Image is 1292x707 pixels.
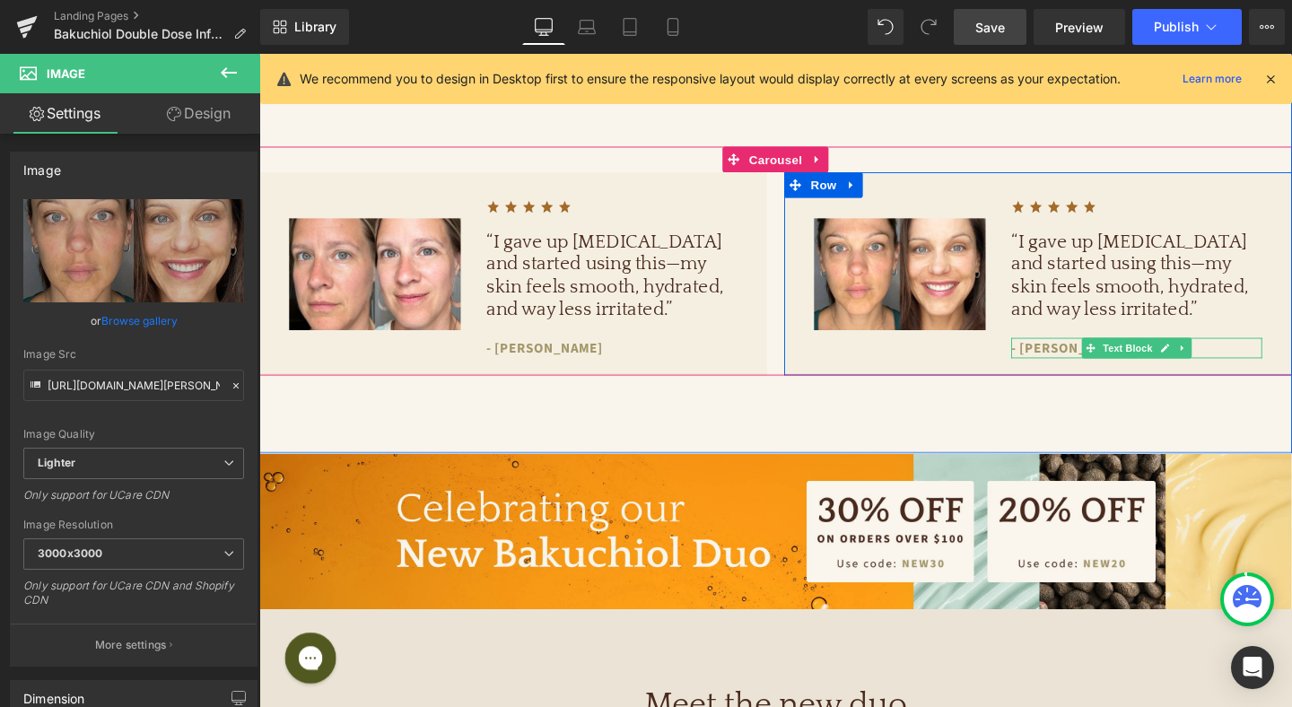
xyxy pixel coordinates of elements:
[1132,9,1242,45] button: Publish
[23,153,61,178] div: Image
[23,370,244,401] input: Link
[962,299,981,320] a: Expand / Collapse
[95,637,167,653] p: More settings
[1055,18,1104,37] span: Preview
[239,299,502,320] p: - [PERSON_NAME]
[511,98,575,125] span: Carousel
[18,602,90,668] iframe: Gorgias live chat messenger
[911,9,947,45] button: Redo
[884,299,943,320] span: Text Block
[1175,68,1249,90] a: Learn more
[38,546,102,560] b: 3000x3000
[1034,9,1125,45] a: Preview
[807,5,1024,25] span: found it gentle enough for daily use.
[300,69,1121,89] p: We recommend you to design in Desktop first to ensure the responsive layout would display correct...
[25,18,538,38] span: After conducting over 1000 research studies, these have been our highest ratings ever
[54,9,260,23] a: Landing Pages
[294,19,336,35] span: Library
[23,348,244,361] div: Image Src
[1231,646,1274,689] div: Open Intercom Messenger
[11,624,257,666] button: More settings
[608,9,651,45] a: Tablet
[575,125,611,152] span: Row
[23,681,85,706] div: Dimension
[575,98,598,125] a: Expand / Collapse
[565,9,608,45] a: Laptop
[47,66,85,81] span: Image
[23,579,244,619] div: Only support for UCare CDN and Shopify CDN
[651,9,694,45] a: Mobile
[54,27,226,41] span: Bakuchiol Double Dose Informational LP
[23,519,244,531] div: Image Resolution
[134,93,264,134] a: Design
[239,187,502,282] h1: “I gave up [MEDICAL_DATA] and started using this—my skin feels smooth, hydrated, and way less irr...
[1249,9,1285,45] button: More
[611,125,634,152] a: Expand / Collapse
[975,18,1005,37] span: Save
[790,187,1054,282] h1: “I gave up [MEDICAL_DATA] and started using this—my skin feels smooth, hydrated, and way less irr...
[868,9,904,45] button: Undo
[23,488,244,514] div: Only support for UCare CDN
[23,428,244,441] div: Image Quality
[522,9,565,45] a: Desktop
[23,311,244,330] div: or
[1154,20,1199,34] span: Publish
[101,305,178,336] a: Browse gallery
[38,456,75,469] b: Lighter
[260,9,349,45] a: New Library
